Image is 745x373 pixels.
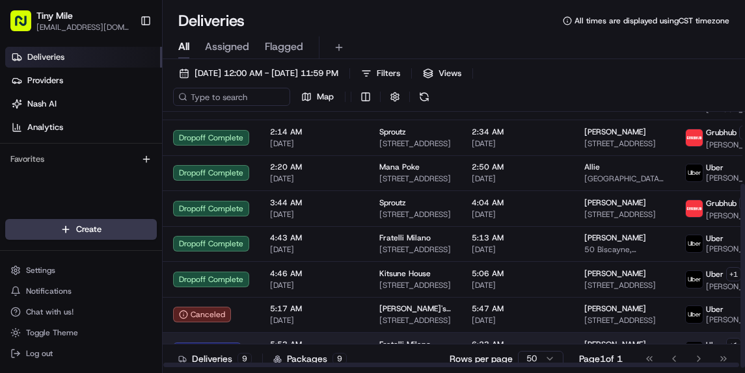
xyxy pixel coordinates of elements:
[270,268,359,279] span: 4:46 AM
[5,219,157,240] button: Create
[265,39,303,55] span: Flagged
[377,68,400,79] span: Filters
[270,303,359,314] span: 5:17 AM
[379,233,431,243] span: Fratelli Milano
[27,75,63,86] span: Providers
[472,233,563,243] span: 5:13 AM
[584,303,646,314] span: [PERSON_NAME]
[5,5,135,36] button: Tiny Mile[EMAIL_ADDRESS][DOMAIN_NAME]
[26,265,55,276] span: Settings
[44,124,213,137] div: Start new chat
[450,352,513,365] p: Rows per page
[34,84,215,97] input: Clear
[13,52,237,73] p: Welcome 👋
[379,209,451,220] span: [STREET_ADDRESS]
[5,149,157,170] div: Favorites
[36,22,129,32] button: [EMAIL_ADDRESS][DOMAIN_NAME]
[27,98,57,110] span: Nash AI
[332,353,347,365] div: 9
[706,162,724,173] span: Uber
[584,162,600,172] span: Allie
[129,220,157,230] span: Pylon
[178,10,245,31] h1: Deliveries
[178,39,189,55] span: All
[5,94,162,114] a: Nash AI
[237,353,252,365] div: 9
[379,127,406,137] span: Sproutz
[706,269,724,279] span: Uber
[92,220,157,230] a: Powered byPylon
[355,64,406,83] button: Filters
[584,244,664,255] span: 50 Biscayne, [STREET_ADDRESS]
[584,268,646,279] span: [PERSON_NAME]
[575,16,729,26] span: All times are displayed using CST timezone
[439,68,461,79] span: Views
[27,122,63,133] span: Analytics
[584,209,664,220] span: [STREET_ADDRESS]
[270,280,359,290] span: [DATE]
[472,162,563,172] span: 2:50 AM
[379,280,451,290] span: [STREET_ADDRESS]
[36,9,73,22] span: Tiny Mile
[13,124,36,148] img: 1736555255976-a54dd68f-1ca7-489b-9aae-adbdc363a1c4
[270,174,359,184] span: [DATE]
[472,315,563,326] span: [DATE]
[379,303,451,314] span: [PERSON_NAME]'s Pizzeria
[270,339,359,350] span: 5:53 AM
[76,224,102,235] span: Create
[584,198,646,208] span: [PERSON_NAME]
[472,280,563,290] span: [DATE]
[584,339,646,350] span: [PERSON_NAME]
[472,303,563,314] span: 5:47 AM
[472,127,563,137] span: 2:34 AM
[295,88,340,106] button: Map
[472,268,563,279] span: 5:06 AM
[584,315,664,326] span: [STREET_ADDRESS]
[5,47,162,68] a: Deliveries
[270,315,359,326] span: [DATE]
[5,261,157,279] button: Settings
[5,282,157,300] button: Notifications
[205,39,249,55] span: Assigned
[706,304,724,315] span: Uber
[686,200,703,217] img: 5e692f75ce7d37001a5d71f1
[584,174,664,184] span: [GEOGRAPHIC_DATA][STREET_ADDRESS][GEOGRAPHIC_DATA]
[686,129,703,146] img: 5e692f75ce7d37001a5d71f1
[579,352,623,365] div: Page 1 of 1
[270,162,359,172] span: 2:20 AM
[270,138,359,149] span: [DATE]
[270,127,359,137] span: 2:14 AM
[173,307,231,322] button: Canceled
[221,128,237,144] button: Start new chat
[5,70,162,91] a: Providers
[8,183,105,207] a: 📗Knowledge Base
[27,51,64,63] span: Deliveries
[584,233,646,243] span: [PERSON_NAME]
[123,188,209,201] span: API Documentation
[270,198,359,208] span: 3:44 AM
[26,328,78,338] span: Toggle Theme
[472,244,563,255] span: [DATE]
[584,138,664,149] span: [STREET_ADDRESS]
[5,344,157,363] button: Log out
[379,339,431,350] span: Fratelli Milano
[105,183,214,207] a: 💻API Documentation
[178,352,252,365] div: Deliveries
[44,137,165,148] div: We're available if you need us!
[110,190,120,200] div: 💻
[379,315,451,326] span: [STREET_ADDRESS]
[26,188,100,201] span: Knowledge Base
[379,244,451,255] span: [STREET_ADDRESS]
[5,117,162,138] a: Analytics
[726,267,741,281] button: +1
[379,174,451,184] span: [STREET_ADDRESS]
[706,233,724,244] span: Uber
[270,233,359,243] span: 4:43 AM
[686,342,703,359] img: uber-new-logo.jpeg
[13,190,23,200] div: 📗
[706,127,737,138] span: Grubhub
[5,324,157,342] button: Toggle Theme
[686,235,703,252] img: uber-new-logo.jpeg
[26,307,74,317] span: Chat with us!
[317,91,334,103] span: Map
